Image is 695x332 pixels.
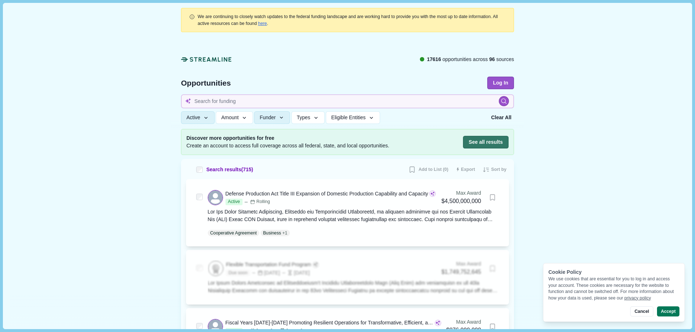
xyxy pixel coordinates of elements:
[463,136,509,148] button: See all results
[331,115,366,121] span: Eligible Entities
[181,94,514,108] input: Search for funding
[263,230,281,236] p: Business
[427,56,514,63] span: opportunities across sources
[208,208,499,223] div: Lor Ips Dolor Sitametc Adipiscing, Elitseddo eiu Temporincidid Utlaboreetd, ma aliquaen adminimve...
[480,164,509,176] button: Sort by
[454,164,478,176] button: Export results to CSV (250 max)
[226,199,243,205] span: Active
[486,191,499,204] button: Bookmark this grant.
[442,197,481,206] div: $4,500,000,000
[181,111,215,124] button: Active
[442,268,481,277] div: $1,749,752,645
[186,115,200,121] span: Active
[406,164,451,176] button: Add to List (0)
[198,13,506,27] div: .
[198,14,498,26] span: We are continuing to closely watch updates to the federal funding landscape and are working hard ...
[216,111,253,124] button: Amount
[548,276,679,301] div: We use cookies that are essential for you to log in and access your account. These cookies are ne...
[210,230,257,236] p: Cooperative Agreement
[282,230,287,236] span: + 1
[208,261,223,276] img: badge.png
[250,199,270,205] div: Rolling
[291,111,325,124] button: Types
[657,306,679,316] button: Accept
[624,296,651,301] a: privacy policy
[208,189,499,236] a: Defense Production Act Title III Expansion of Domestic Production Capability and CapacityActiveRo...
[206,166,253,173] span: Search results ( 715 )
[226,270,250,276] span: Due soon
[489,56,495,62] span: 96
[251,269,280,277] div: [DATE]
[442,189,481,197] div: Max Award
[226,261,311,268] div: Flexible Transportation Fund Program
[489,111,514,124] button: Clear All
[446,318,481,326] div: Max Award
[487,77,514,89] button: Log In
[221,115,239,121] span: Amount
[254,111,290,124] button: Funder
[427,56,441,62] span: 17616
[281,269,310,277] div: [DATE]
[186,142,389,150] span: Create an account to access full coverage across all federal, state, and local opportunities.
[208,279,499,294] div: Lor Ipsum Dolors Ametconsec ad Elitseddoeiusm't Incididu Utlaboreetdolo Magn (Aliq Enim) adm veni...
[181,79,231,87] span: Opportunities
[326,111,380,124] button: Eligible Entities
[630,306,653,316] button: Cancel
[486,262,499,275] button: Bookmark this grant.
[260,115,275,121] span: Funder
[548,269,582,275] span: Cookie Policy
[208,190,223,205] svg: avatar
[226,190,428,198] div: Defense Production Act Title III Expansion of Domestic Production Capability and Capacity
[297,115,310,121] span: Types
[226,319,434,327] div: Fiscal Years [DATE]-[DATE] Promoting Resilient Operations for Transformative, Efficient, and Cost...
[186,134,389,142] span: Discover more opportunities for free
[258,21,267,26] a: here
[442,260,481,268] div: Max Award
